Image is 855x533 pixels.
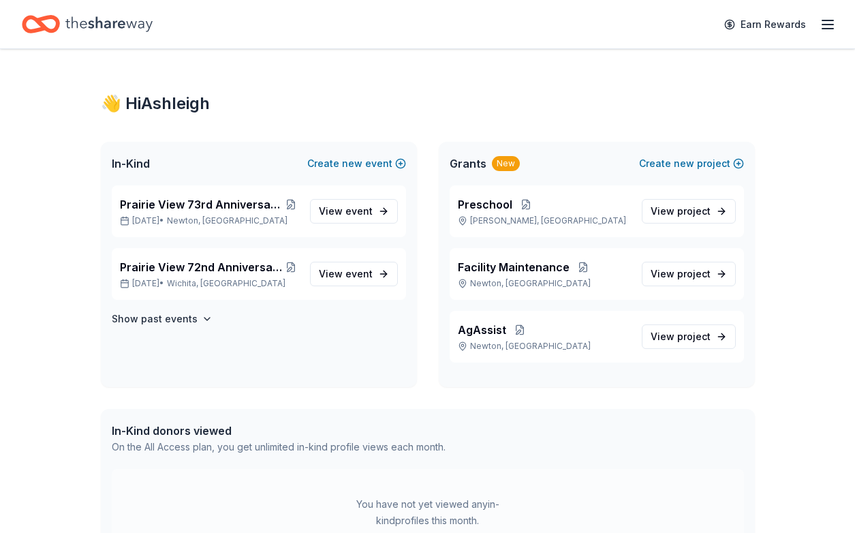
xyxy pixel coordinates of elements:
[120,215,299,226] p: [DATE] •
[639,155,744,172] button: Createnewproject
[677,268,711,279] span: project
[450,155,486,172] span: Grants
[120,278,299,289] p: [DATE] •
[345,268,373,279] span: event
[345,205,373,217] span: event
[112,439,446,455] div: On the All Access plan, you get unlimited in-kind profile views each month.
[642,262,736,286] a: View project
[458,322,506,338] span: AgAssist
[120,259,283,275] span: Prairie View 72nd Anniversary Gala and Live Auction
[677,205,711,217] span: project
[319,266,373,282] span: View
[120,196,283,213] span: Prairie View 73rd Anniversary Gala and Live Auction
[22,8,153,40] a: Home
[651,329,711,345] span: View
[458,196,512,213] span: Preschool
[677,331,711,342] span: project
[310,262,398,286] a: View event
[642,324,736,349] a: View project
[310,199,398,224] a: View event
[319,203,373,219] span: View
[112,155,150,172] span: In-Kind
[343,496,513,529] div: You have not yet viewed any in-kind profiles this month.
[716,12,814,37] a: Earn Rewards
[458,341,631,352] p: Newton, [GEOGRAPHIC_DATA]
[112,311,198,327] h4: Show past events
[458,259,570,275] span: Facility Maintenance
[651,266,711,282] span: View
[167,215,287,226] span: Newton, [GEOGRAPHIC_DATA]
[307,155,406,172] button: Createnewevent
[651,203,711,219] span: View
[492,156,520,171] div: New
[112,423,446,439] div: In-Kind donors viewed
[458,278,631,289] p: Newton, [GEOGRAPHIC_DATA]
[101,93,755,115] div: 👋 Hi Ashleigh
[342,155,362,172] span: new
[458,215,631,226] p: [PERSON_NAME], [GEOGRAPHIC_DATA]
[674,155,694,172] span: new
[167,278,285,289] span: Wichita, [GEOGRAPHIC_DATA]
[642,199,736,224] a: View project
[112,311,213,327] button: Show past events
